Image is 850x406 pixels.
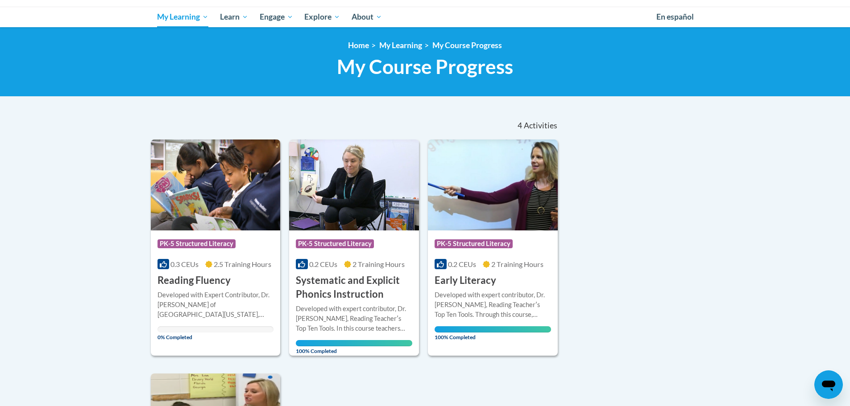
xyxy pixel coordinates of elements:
[289,139,419,230] img: Course Logo
[352,12,382,22] span: About
[352,260,405,268] span: 2 Training Hours
[432,41,502,50] a: My Course Progress
[491,260,543,268] span: 2 Training Hours
[299,7,346,27] a: Explore
[214,7,254,27] a: Learn
[170,260,199,268] span: 0.3 CEUs
[158,239,236,248] span: PK-5 Structured Literacy
[158,290,274,320] div: Developed with Expert Contributor, Dr. [PERSON_NAME] of [GEOGRAPHIC_DATA][US_STATE], [GEOGRAPHIC_...
[348,41,369,50] a: Home
[151,139,281,355] a: Course LogoPK-5 Structured Literacy0.3 CEUs2.5 Training Hours Reading FluencyDeveloped with Exper...
[158,274,231,287] h3: Reading Fluency
[435,326,551,332] div: Your progress
[296,340,412,346] div: Your progress
[157,12,208,22] span: My Learning
[656,12,694,21] span: En español
[346,7,388,27] a: About
[337,55,513,78] span: My Course Progress
[296,274,412,301] h3: Systematic and Explicit Phonics Instruction
[152,7,215,27] a: My Learning
[435,239,513,248] span: PK-5 Structured Literacy
[220,12,248,22] span: Learn
[254,7,299,27] a: Engage
[296,304,412,333] div: Developed with expert contributor, Dr. [PERSON_NAME], Reading Teacherʹs Top Ten Tools. In this co...
[448,260,476,268] span: 0.2 CEUs
[144,7,706,27] div: Main menu
[814,370,843,399] iframe: Button to launch messaging window
[309,260,337,268] span: 0.2 CEUs
[435,326,551,340] span: 100% Completed
[214,260,271,268] span: 2.5 Training Hours
[289,139,419,355] a: Course LogoPK-5 Structured Literacy0.2 CEUs2 Training Hours Systematic and Explicit Phonics Instr...
[428,139,558,230] img: Course Logo
[651,8,700,26] a: En español
[151,139,281,230] img: Course Logo
[435,274,496,287] h3: Early Literacy
[435,290,551,320] div: Developed with expert contributor, Dr. [PERSON_NAME], Reading Teacherʹs Top Ten Tools. Through th...
[296,340,412,354] span: 100% Completed
[379,41,422,50] a: My Learning
[304,12,340,22] span: Explore
[428,139,558,355] a: Course LogoPK-5 Structured Literacy0.2 CEUs2 Training Hours Early LiteracyDeveloped with expert c...
[260,12,293,22] span: Engage
[524,121,557,131] span: Activities
[518,121,522,131] span: 4
[296,239,374,248] span: PK-5 Structured Literacy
